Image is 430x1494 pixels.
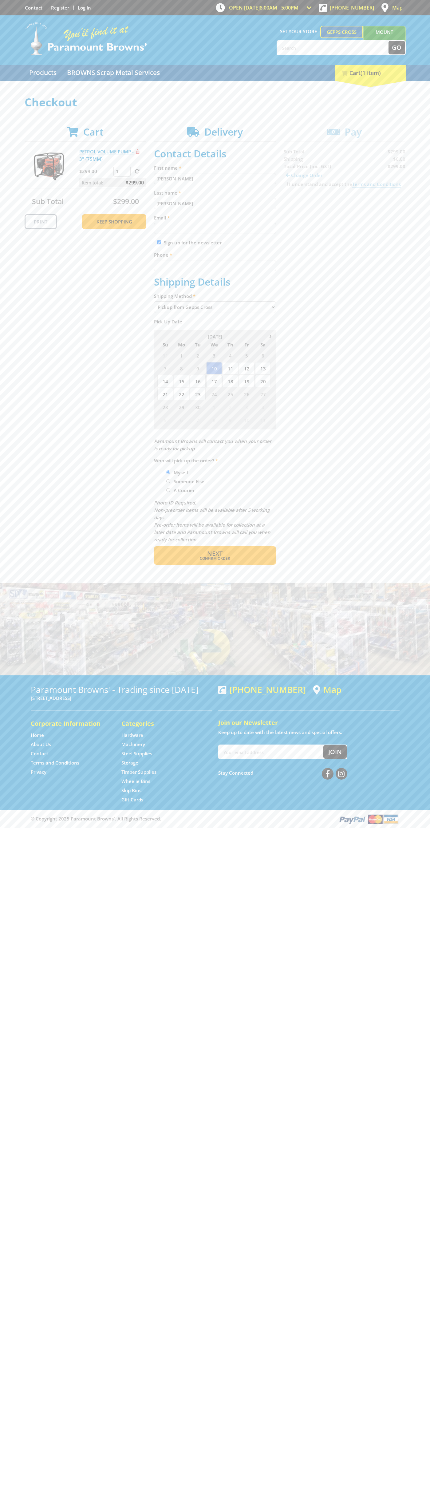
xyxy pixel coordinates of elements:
[154,500,270,543] em: Photo ID Required. Non-preorder items will be available after 5 working days Pre-order items will...
[166,470,170,474] input: Please select who will pick up the order.
[255,388,271,400] span: 27
[361,69,381,77] span: (1 item)
[239,341,254,349] span: Fr
[174,388,189,400] span: 22
[206,388,222,400] span: 24
[223,362,238,374] span: 11
[25,65,61,81] a: Go to the Products page
[255,349,271,362] span: 6
[260,4,298,11] span: 8:00am - 5:00pm
[157,362,173,374] span: 7
[239,401,254,413] span: 3
[190,388,206,400] span: 23
[223,414,238,426] span: 9
[121,732,143,738] a: Go to the Hardware page
[206,401,222,413] span: 1
[113,196,139,206] span: $299.00
[31,719,109,728] h5: Corporate Information
[190,362,206,374] span: 9
[154,223,276,234] input: Please enter your email address.
[157,341,173,349] span: Su
[31,741,51,748] a: Go to the About Us page
[190,349,206,362] span: 2
[190,414,206,426] span: 7
[154,260,276,271] input: Please enter your telephone number.
[167,557,263,560] span: Confirm order
[136,148,140,155] a: Remove from cart
[154,198,276,209] input: Please enter your last name.
[239,388,254,400] span: 26
[323,745,347,759] button: Join
[154,276,276,288] h2: Shipping Details
[239,414,254,426] span: 10
[154,148,276,160] h2: Contact Details
[121,741,145,748] a: Go to the Machinery page
[121,750,152,757] a: Go to the Steel Supplies page
[219,745,323,759] input: Your email address
[25,5,42,11] a: Go to the Contact page
[79,178,146,187] p: Item total:
[31,760,79,766] a: Go to the Terms and Conditions page
[154,318,276,325] label: Pick Up Date
[154,251,276,259] label: Phone
[83,125,104,138] span: Cart
[172,485,197,496] label: A Courier
[218,718,400,727] h5: Join our Newsletter
[277,26,321,37] span: Set your store
[320,26,363,38] a: Gepps Cross
[207,549,223,558] span: Next
[32,196,64,206] span: Sub Total
[121,769,156,775] a: Go to the Timber Supplies page
[190,401,206,413] span: 30
[223,388,238,400] span: 25
[338,813,400,825] img: PayPal, Mastercard, Visa accepted
[223,341,238,349] span: Th
[25,214,57,229] a: Print
[223,349,238,362] span: 4
[174,362,189,374] span: 8
[174,341,189,349] span: Mo
[255,341,271,349] span: Sa
[30,148,67,185] img: PETROL VOLUME PUMP - 3" (75MM)
[157,414,173,426] span: 5
[79,148,134,162] a: PETROL VOLUME PUMP - 3" (75MM)
[223,401,238,413] span: 2
[172,467,190,478] label: Myself
[174,401,189,413] span: 29
[229,4,298,11] span: OPEN [DATE]
[164,239,222,246] label: Sign up for the newsletter
[218,685,306,694] div: [PHONE_NUMBER]
[25,22,148,56] img: Paramount Browns'
[25,96,406,109] h1: Checkout
[255,401,271,413] span: 4
[255,414,271,426] span: 11
[154,438,271,452] em: Paramount Browns will contact you when your order is ready for pickup
[190,375,206,387] span: 16
[154,301,276,313] select: Please select a shipping method.
[218,765,347,780] div: Stay Connected
[174,375,189,387] span: 15
[51,5,69,11] a: Go to the registration page
[206,362,222,374] span: 10
[25,813,406,825] div: ® Copyright 2025 Paramount Browns'. All Rights Reserved.
[154,189,276,196] label: Last name
[62,65,164,81] a: Go to the BROWNS Scrap Metal Services page
[157,388,173,400] span: 21
[166,488,170,492] input: Please select who will pick up the order.
[174,349,189,362] span: 1
[218,729,400,736] p: Keep up to date with the latest news and special offers.
[121,787,141,794] a: Go to the Skip Bins page
[154,292,276,300] label: Shipping Method
[206,414,222,426] span: 8
[154,173,276,184] input: Please enter your first name.
[31,750,48,757] a: Go to the Contact page
[126,178,144,187] span: $299.00
[239,362,254,374] span: 12
[31,769,46,775] a: Go to the Privacy page
[313,685,341,695] a: View a map of Gepps Cross location
[206,349,222,362] span: 3
[31,685,212,694] h3: Paramount Browns' - Trading since [DATE]
[78,5,91,11] a: Log in
[31,732,44,738] a: Go to the Home page
[157,375,173,387] span: 14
